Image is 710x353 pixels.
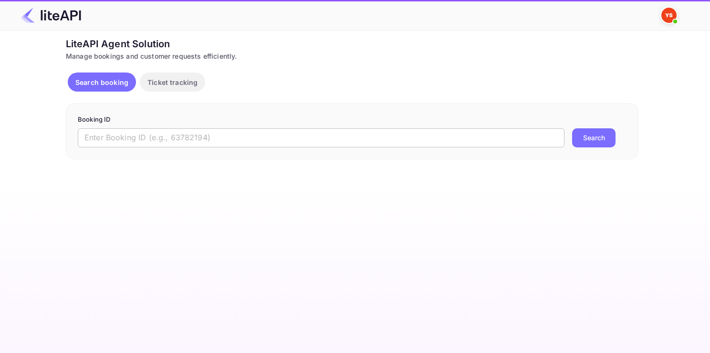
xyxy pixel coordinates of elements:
[78,128,564,147] input: Enter Booking ID (e.g., 63782194)
[572,128,616,147] button: Search
[21,8,81,23] img: LiteAPI Logo
[66,51,638,61] div: Manage bookings and customer requests efficiently.
[661,8,677,23] img: Yandex Support
[75,77,128,87] p: Search booking
[147,77,198,87] p: Ticket tracking
[78,115,626,125] p: Booking ID
[66,37,638,51] div: LiteAPI Agent Solution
